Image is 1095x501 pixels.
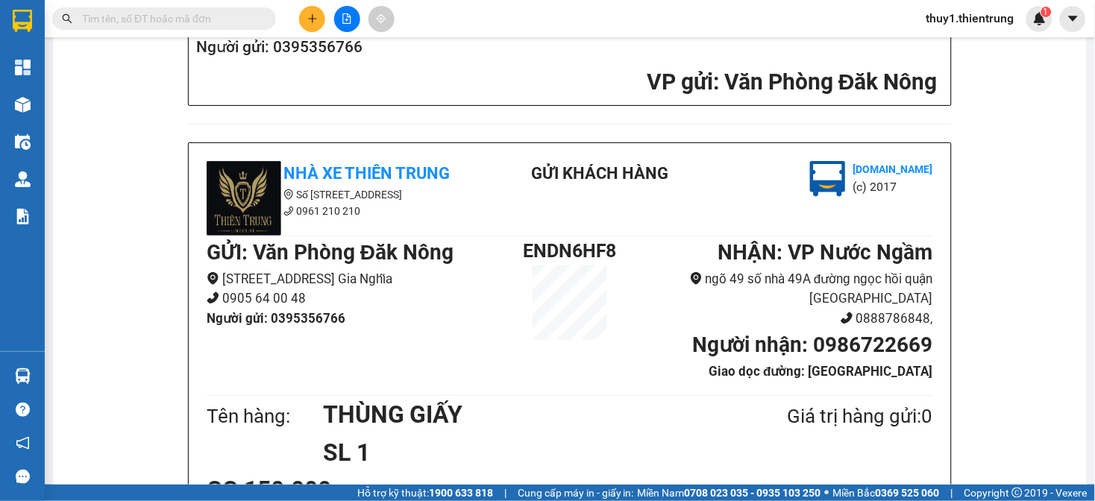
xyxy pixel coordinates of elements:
span: phone [841,312,853,324]
li: ngõ 49 số nhà 49A đường ngọc hồi quận [GEOGRAPHIC_DATA] [630,269,933,309]
span: 1 [1044,7,1049,17]
span: thuy1.thientrung [914,9,1026,28]
div: Tên hàng: [207,401,323,432]
span: phone [283,206,294,216]
h2: ENDN6HF8 [8,107,120,131]
h1: THÙNG GIẤY [323,396,715,433]
h1: SL 1 [323,434,715,471]
img: logo.jpg [810,161,846,197]
span: file-add [342,13,352,24]
span: caret-down [1067,12,1080,25]
img: warehouse-icon [15,171,31,187]
img: warehouse-icon [15,134,31,150]
span: notification [16,436,30,450]
li: 0905 64 00 48 [207,289,509,309]
input: Tìm tên, số ĐT hoặc mã đơn [82,10,258,27]
b: Nhà xe Thiên Trung [283,164,450,183]
img: logo.jpg [207,161,281,236]
strong: 0708 023 035 - 0935 103 250 [685,487,821,499]
span: Hỗ trợ kỹ thuật: [357,485,493,501]
li: (c) 2017 [853,177,933,196]
h2: Người gửi: 0395356766 [196,35,938,60]
b: Giao dọc đường: [GEOGRAPHIC_DATA] [709,364,933,379]
img: solution-icon [15,209,31,224]
h2: : Văn Phòng Đăk Nông [196,67,938,98]
b: Gửi khách hàng [532,164,669,183]
img: logo-vxr [13,10,32,32]
span: | [504,485,506,501]
sup: 1 [1041,7,1052,17]
span: environment [690,272,703,285]
div: Giá trị hàng gửi: 0 [715,401,933,432]
b: NHẬN : VP Nước Ngầm [718,240,933,265]
b: Người gửi : 0395356766 [207,311,345,326]
b: Nhà xe Thiên Trung [60,12,134,102]
span: VP gửi [647,69,713,95]
img: dashboard-icon [15,60,31,75]
button: caret-down [1060,6,1086,32]
b: GỬI : Văn Phòng Đăk Nông [207,240,454,265]
button: plus [299,6,325,32]
span: plus [307,13,318,24]
span: environment [207,272,219,285]
span: copyright [1012,488,1023,498]
button: file-add [334,6,360,32]
li: [STREET_ADDRESS] Gia Nghĩa [207,269,509,289]
span: search [62,13,72,24]
button: aim [368,6,395,32]
span: ⚪️ [825,490,829,496]
span: environment [283,189,294,200]
span: phone [207,292,219,304]
h1: ENDN6HF8 [509,236,630,265]
li: Số [STREET_ADDRESS] [207,186,475,203]
img: logo.jpg [8,22,52,97]
span: question-circle [16,403,30,417]
strong: 0369 525 060 [876,487,940,499]
li: 0888786848, [630,309,933,329]
b: [DOMAIN_NAME] [198,12,360,37]
img: warehouse-icon [15,97,31,113]
span: message [16,470,30,484]
span: Miền Bắc [833,485,940,501]
strong: 1900 633 818 [429,487,493,499]
b: [DOMAIN_NAME] [853,163,933,175]
img: icon-new-feature [1033,12,1047,25]
span: Cung cấp máy in - giấy in: [518,485,634,501]
span: Miền Nam [638,485,821,501]
span: aim [376,13,386,24]
h1: Giao dọc đường [78,107,275,209]
b: Người nhận : 0986722669 [693,333,933,357]
li: 0961 210 210 [207,203,475,219]
img: warehouse-icon [15,368,31,384]
span: | [951,485,953,501]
